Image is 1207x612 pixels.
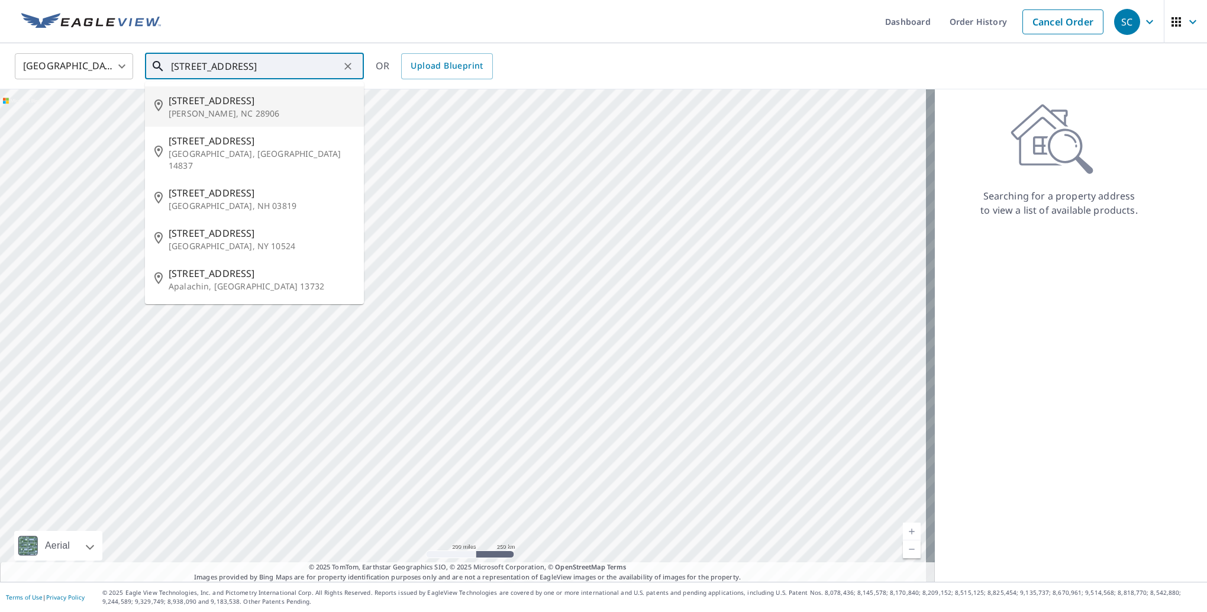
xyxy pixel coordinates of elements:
[169,186,354,200] span: [STREET_ADDRESS]
[1022,9,1103,34] a: Cancel Order
[903,540,921,558] a: Current Level 5, Zoom Out
[169,226,354,240] span: [STREET_ADDRESS]
[903,523,921,540] a: Current Level 5, Zoom In
[376,53,493,79] div: OR
[169,240,354,252] p: [GEOGRAPHIC_DATA], NY 10524
[1114,9,1140,35] div: SC
[41,531,73,561] div: Aerial
[46,593,85,601] a: Privacy Policy
[169,200,354,212] p: [GEOGRAPHIC_DATA], NH 03819
[169,266,354,281] span: [STREET_ADDRESS]
[555,562,605,571] a: OpenStreetMap
[169,148,354,172] p: [GEOGRAPHIC_DATA], [GEOGRAPHIC_DATA] 14837
[21,13,161,31] img: EV Logo
[171,50,340,83] input: Search by address or latitude-longitude
[980,189,1138,217] p: Searching for a property address to view a list of available products.
[309,562,627,572] span: © 2025 TomTom, Earthstar Geographics SIO, © 2025 Microsoft Corporation, ©
[169,94,354,108] span: [STREET_ADDRESS]
[340,58,356,75] button: Clear
[401,53,492,79] a: Upload Blueprint
[411,59,483,73] span: Upload Blueprint
[607,562,627,571] a: Terms
[6,594,85,601] p: |
[14,531,102,561] div: Aerial
[169,108,354,120] p: [PERSON_NAME], NC 28906
[169,281,354,292] p: Apalachin, [GEOGRAPHIC_DATA] 13732
[6,593,43,601] a: Terms of Use
[169,134,354,148] span: [STREET_ADDRESS]
[15,50,133,83] div: [GEOGRAPHIC_DATA]
[102,588,1201,606] p: © 2025 Eagle View Technologies, Inc. and Pictometry International Corp. All Rights Reserved. Repo...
